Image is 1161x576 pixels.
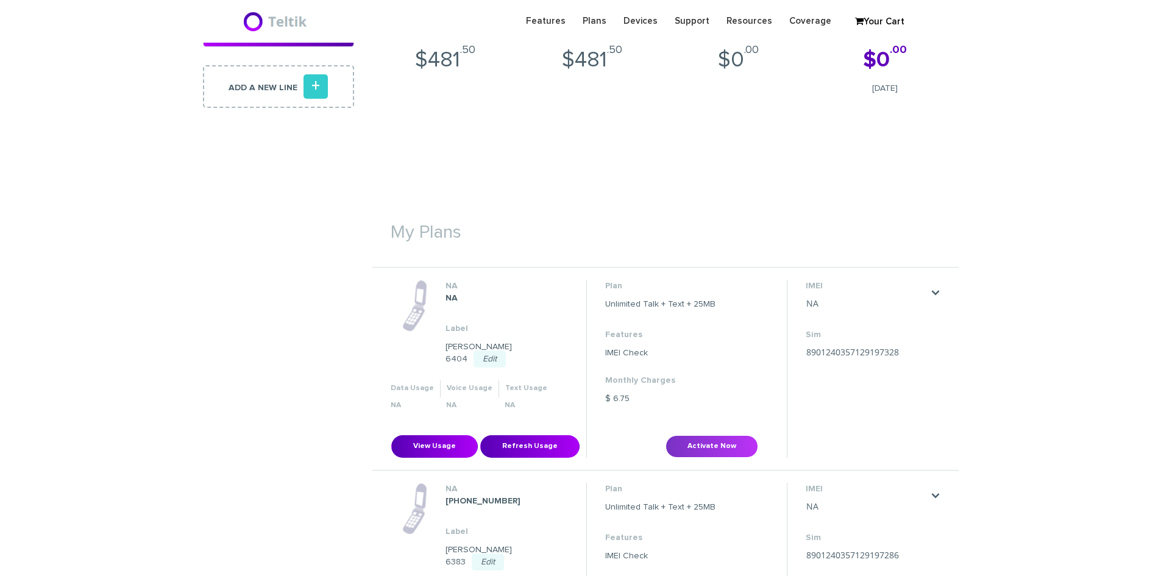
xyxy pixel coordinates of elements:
[446,294,458,302] strong: NA
[472,553,504,571] a: Edit
[391,435,478,458] button: View Usage
[203,65,354,108] a: Add a new line+
[446,544,567,568] dd: [PERSON_NAME] 6383
[372,204,959,249] h1: My Plans
[605,532,715,544] dt: Features
[849,13,910,31] a: Your Cart
[806,532,928,544] dt: Sim
[446,341,567,365] dd: [PERSON_NAME] 6404
[605,347,715,359] dd: IMEI Check
[574,9,615,33] a: Plans
[812,82,959,94] span: [DATE]
[666,9,718,33] a: Support
[931,491,940,500] a: .
[931,288,940,297] a: .
[744,44,759,55] sup: .00
[304,74,328,99] i: +
[446,483,567,495] dt: NA
[781,9,840,33] a: Coverage
[243,9,310,34] img: BriteX
[440,380,499,397] th: Voice Usage
[402,483,427,535] img: phone
[607,44,622,55] sup: .50
[605,298,715,310] dd: Unlimited Talk + Text + 25MB
[499,380,553,397] th: Text Usage
[605,501,715,513] dd: Unlimited Talk + Text + 25MB
[605,393,715,405] dd: $ 6.75
[806,329,928,341] dt: Sim
[440,397,499,414] th: NA
[605,483,715,495] dt: Plan
[446,322,567,335] dt: Label
[517,9,574,33] a: Features
[446,497,520,505] strong: [PHONE_NUMBER]
[666,435,758,458] button: Activate Now
[890,44,907,55] sup: .00
[605,329,715,341] dt: Features
[474,350,506,368] a: Edit
[446,525,567,538] dt: Label
[615,9,666,33] a: Devices
[446,280,567,292] dt: NA
[718,9,781,33] a: Resources
[605,374,715,386] dt: Monthly Charges
[499,397,553,414] th: NA
[385,380,441,397] th: Data Usage
[402,280,427,332] img: phone
[605,280,715,292] dt: Plan
[605,550,715,562] dd: IMEI Check
[480,435,580,458] button: Refresh Usage
[806,483,928,495] dt: IMEI
[385,397,441,414] th: NA
[806,280,928,292] dt: IMEI
[460,44,475,55] sup: .50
